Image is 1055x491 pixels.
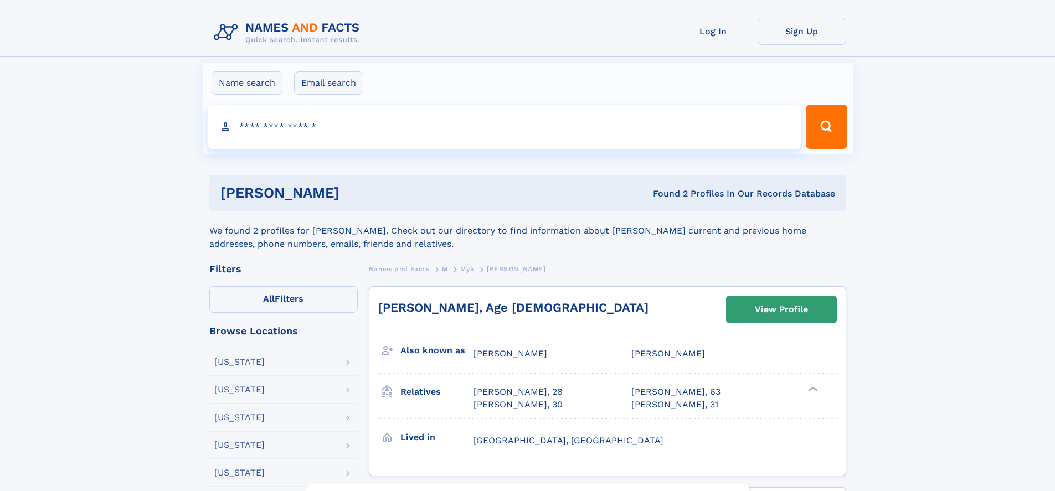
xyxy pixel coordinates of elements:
a: Names and Facts [369,262,430,276]
h3: Lived in [400,428,474,447]
a: [PERSON_NAME], 31 [631,399,718,411]
a: Myk [460,262,474,276]
label: Name search [212,71,282,95]
div: [US_STATE] [214,441,265,449]
div: [US_STATE] [214,468,265,477]
a: Sign Up [758,18,846,45]
a: [PERSON_NAME], 28 [474,386,563,398]
span: Myk [460,265,474,273]
a: [PERSON_NAME], Age [DEMOGRAPHIC_DATA] [378,301,649,314]
div: View Profile [755,297,808,322]
div: Found 2 Profiles In Our Records Database [496,188,835,200]
img: Logo Names and Facts [209,18,369,48]
a: Log In [669,18,758,45]
h3: Relatives [400,383,474,401]
a: [PERSON_NAME], 63 [631,386,721,398]
label: Filters [209,286,358,313]
span: M [442,265,448,273]
h3: Also known as [400,341,474,360]
h1: [PERSON_NAME] [220,186,496,200]
a: [PERSON_NAME], 30 [474,399,563,411]
button: Search Button [806,105,847,149]
span: [GEOGRAPHIC_DATA], [GEOGRAPHIC_DATA] [474,435,663,446]
input: search input [208,105,801,149]
div: ❯ [805,386,819,393]
div: Browse Locations [209,326,358,336]
div: We found 2 profiles for [PERSON_NAME]. Check out our directory to find information about [PERSON_... [209,211,846,251]
div: [US_STATE] [214,358,265,366]
span: [PERSON_NAME] [631,348,705,359]
div: [US_STATE] [214,385,265,394]
span: All [263,293,275,304]
a: M [442,262,448,276]
span: [PERSON_NAME] [474,348,547,359]
a: View Profile [727,296,836,323]
label: Email search [294,71,363,95]
div: Filters [209,264,358,274]
span: [PERSON_NAME] [487,265,546,273]
div: [US_STATE] [214,413,265,422]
